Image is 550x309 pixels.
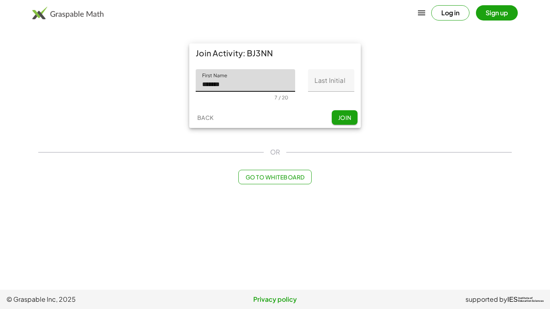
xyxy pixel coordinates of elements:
[507,295,544,304] a: IESInstitute ofEducation Sciences
[197,114,213,121] span: Back
[245,173,304,181] span: Go to Whiteboard
[338,114,351,121] span: Join
[275,95,288,101] div: 7 / 20
[192,110,218,125] button: Back
[238,170,311,184] button: Go to Whiteboard
[431,5,469,21] button: Log in
[189,43,361,63] div: Join Activity: BJ3NN
[507,296,518,303] span: IES
[6,295,186,304] span: © Graspable Inc, 2025
[476,5,518,21] button: Sign up
[186,295,365,304] a: Privacy policy
[465,295,507,304] span: supported by
[518,297,544,303] span: Institute of Education Sciences
[332,110,358,125] button: Join
[270,147,280,157] span: OR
